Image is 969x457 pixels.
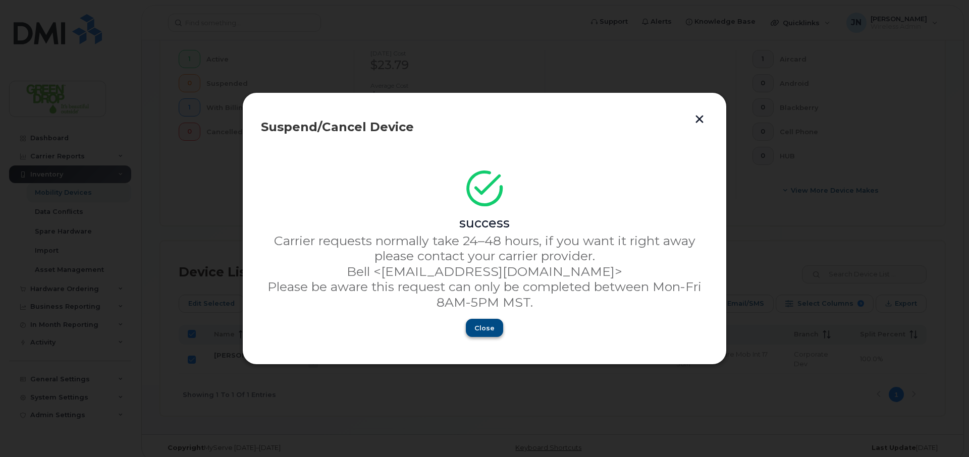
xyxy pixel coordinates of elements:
p: Please be aware this request can only be completed between Mon-Fri 8AM-5PM MST. [261,279,708,310]
div: success [261,215,708,231]
p: Bell <[EMAIL_ADDRESS][DOMAIN_NAME]> [261,264,708,279]
button: Close [466,319,503,337]
div: Suspend/Cancel Device [261,121,708,133]
p: Carrier requests normally take 24–48 hours, if you want it right away please contact your carrier... [261,233,708,264]
span: Close [474,323,495,333]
